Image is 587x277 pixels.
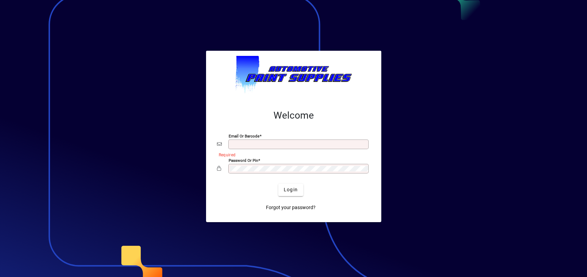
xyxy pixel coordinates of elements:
[229,133,259,138] mat-label: Email or Barcode
[219,151,365,158] mat-error: Required
[266,204,316,211] span: Forgot your password?
[278,184,303,196] button: Login
[284,186,298,193] span: Login
[217,110,370,121] h2: Welcome
[229,158,258,162] mat-label: Password or Pin
[263,202,318,214] a: Forgot your password?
